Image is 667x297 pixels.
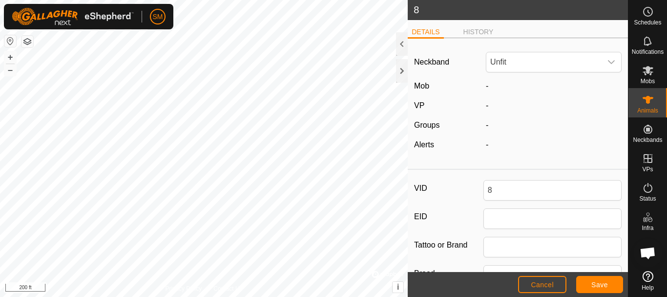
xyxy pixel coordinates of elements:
a: Help [628,267,667,295]
span: VPs [642,166,653,172]
span: i [397,283,399,291]
label: Neckband [414,56,449,68]
button: Map Layers [21,36,33,47]
button: i [393,282,403,293]
span: Cancel [531,281,554,289]
button: Reset Map [4,35,16,47]
label: VP [414,101,424,110]
button: – [4,64,16,76]
div: - [482,119,625,131]
span: - [486,82,488,90]
button: + [4,51,16,63]
label: VID [414,180,483,197]
label: Breed [414,265,483,282]
label: EID [414,208,483,225]
li: DETAILS [408,27,443,39]
a: Contact Us [213,284,242,293]
div: - [482,139,625,151]
button: Cancel [518,276,566,293]
label: Groups [414,121,439,129]
app-display-virtual-paddock-transition: - [486,101,488,110]
label: Alerts [414,140,434,149]
div: Open chat [633,238,663,268]
span: Save [591,281,608,289]
button: Save [576,276,623,293]
h2: 8 [414,4,628,16]
span: Infra [642,225,653,231]
a: Privacy Policy [166,284,202,293]
label: Mob [414,82,429,90]
div: dropdown trigger [602,52,621,72]
span: Neckbands [633,137,662,143]
label: Tattoo or Brand [414,237,483,253]
span: Unfit [486,52,602,72]
span: Notifications [632,49,664,55]
span: Mobs [641,78,655,84]
li: HISTORY [459,27,498,37]
span: Status [639,196,656,202]
span: Schedules [634,20,661,25]
span: Animals [637,108,658,114]
span: SM [153,12,163,22]
img: Gallagher Logo [12,8,134,25]
span: Help [642,285,654,291]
